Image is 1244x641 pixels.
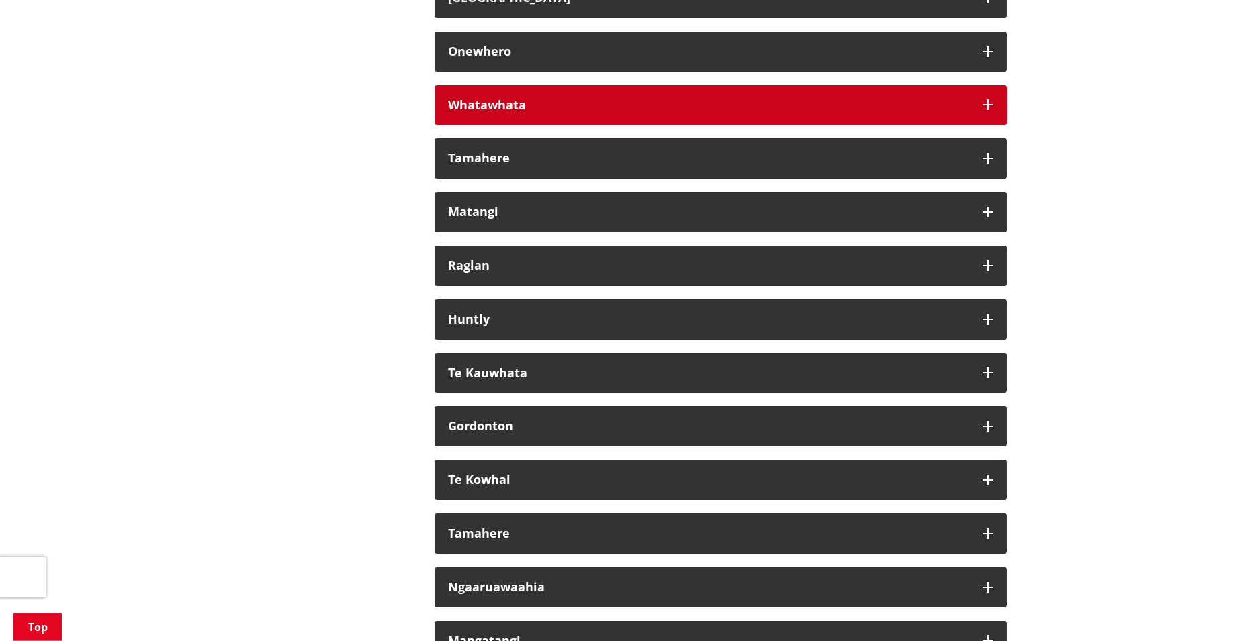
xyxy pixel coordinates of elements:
div: Tamahere [448,527,969,540]
div: Tamahere [448,152,969,165]
button: Onewhero [435,32,1007,72]
button: Raglan [435,246,1007,286]
button: Gordonton [435,406,1007,446]
div: Ngaaruawaahia [448,581,969,594]
button: Te Kowhai [435,460,1007,500]
div: Onewhero [448,45,969,58]
strong: Te Kowhai [448,471,510,487]
iframe: Messenger Launcher [1182,585,1231,633]
div: Te Kauwhata [448,366,969,380]
div: Matangi [448,205,969,219]
button: Huntly [435,299,1007,340]
a: Top [13,613,62,641]
div: Huntly [448,313,969,326]
div: Raglan [448,259,969,273]
button: Whatawhata [435,85,1007,126]
button: Matangi [435,192,1007,232]
button: Tamahere [435,138,1007,179]
div: Whatawhata [448,99,969,112]
button: Tamahere [435,513,1007,554]
button: Ngaaruawaahia [435,567,1007,607]
button: Te Kauwhata [435,353,1007,393]
strong: Gordonton [448,417,513,434]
